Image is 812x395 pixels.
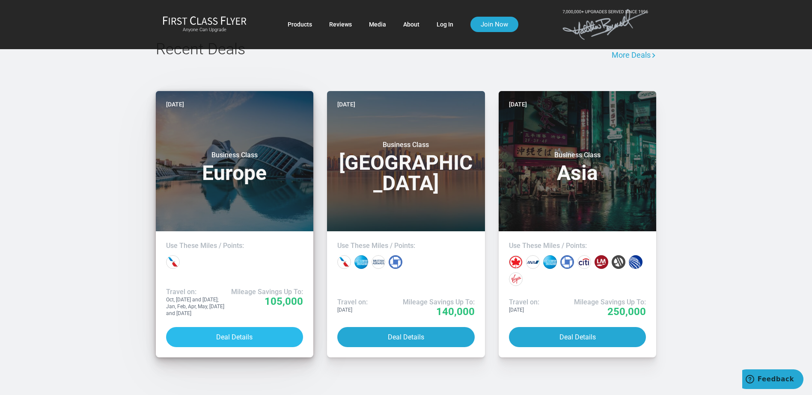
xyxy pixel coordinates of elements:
small: Business Class [352,141,459,149]
iframe: Opens a widget where you can find more information [742,369,803,391]
h3: Europe [166,151,303,183]
time: [DATE] [166,100,184,109]
a: Media [369,17,386,32]
time: [DATE] [509,100,527,109]
h4: Use These Miles / Points: [337,242,475,250]
div: American miles [166,255,180,269]
button: Deal Details [166,327,303,347]
div: Virgin Atlantic miles [509,272,523,286]
a: [DATE]Business ClassEuropeUse These Miles / Points:Travel on:Oct, [DATE] and [DATE]; Jan, Feb, Ap... [156,91,314,357]
a: Join Now [470,17,518,32]
a: About [403,17,419,32]
div: United miles [629,255,642,269]
time: [DATE] [337,100,355,109]
a: Reviews [329,17,352,32]
img: First Class Flyer [163,16,247,25]
div: Chase points [560,255,574,269]
div: Air Canada miles [509,255,523,269]
a: [DATE]Business ClassAsiaUse These Miles / Points:Travel on:[DATE]Mileage Savings Up To:250,000Dea... [499,91,657,357]
div: Marriott points [612,255,625,269]
small: Anyone Can Upgrade [163,27,247,33]
h3: Asia [509,151,646,183]
a: Products [288,17,312,32]
h2: Recent Deals [156,41,528,58]
a: More Deals [612,41,657,69]
a: [DATE]Business Class[GEOGRAPHIC_DATA]Use These Miles / Points:Travel on:[DATE]Mileage Savings Up ... [327,91,485,357]
div: LifeMiles [595,255,608,269]
a: First Class FlyerAnyone Can Upgrade [163,16,247,33]
div: Citi points [577,255,591,269]
div: American miles [337,255,351,269]
small: Business Class [524,151,631,159]
div: British Airways miles [372,255,385,269]
div: Amex points [354,255,368,269]
h4: Use These Miles / Points: [509,242,646,250]
h4: Use These Miles / Points: [166,242,303,250]
a: Log In [437,17,453,32]
div: Chase points [389,255,402,269]
h3: [GEOGRAPHIC_DATA] [337,141,475,194]
div: All Nippon miles [526,255,540,269]
button: Deal Details [337,327,475,347]
div: Amex points [543,255,557,269]
small: Business Class [181,151,288,159]
button: Deal Details [509,327,646,347]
